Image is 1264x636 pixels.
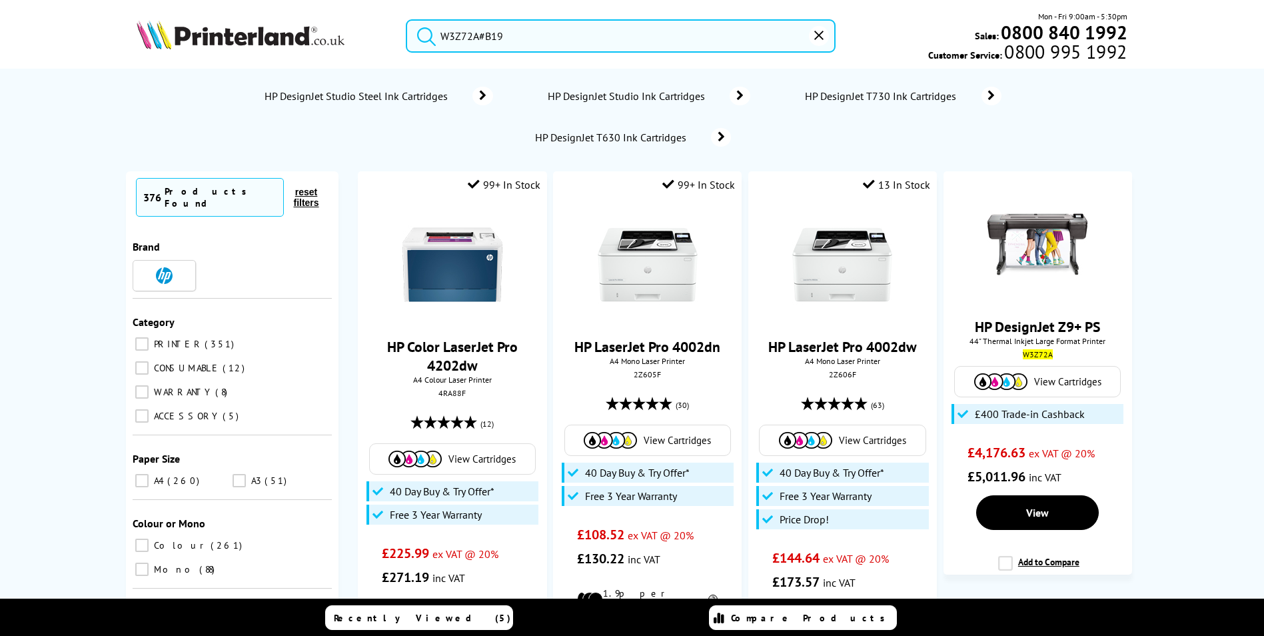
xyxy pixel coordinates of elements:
[364,375,540,385] span: A4 Colour Laser Printer
[768,337,917,356] a: HP LaserJet Pro 4002dw
[967,444,1025,461] span: £4,176.63
[577,526,624,543] span: £108.52
[1038,10,1127,23] span: Mon - Fri 9:00am - 5:30pm
[975,317,1100,336] a: HP DesignJet Z9+ PS
[755,356,930,366] span: A4 Mono Laser Printer
[974,373,1027,390] img: Cartridges
[468,178,540,191] div: 99+ In Stock
[135,474,149,487] input: A4 260
[205,338,237,350] span: 351
[1002,45,1127,58] span: 0800 995 1992
[863,178,930,191] div: 13 In Stock
[263,87,493,105] a: HP DesignJet Studio Steel Ink Cartridges
[585,466,690,479] span: 40 Day Buy & Try Offer*
[628,553,660,566] span: inc VAT
[644,434,711,447] span: View Cartridges
[871,393,884,418] span: (63)
[388,451,442,467] img: Cartridges
[598,215,698,315] img: HP-LaserJetPro-4002dn-Front-Small.jpg
[792,215,892,315] img: HP-LaserJetPro-4002dw-Front-Small.jpg
[137,20,344,49] img: Printerland Logo
[533,131,691,144] span: HP DesignJet T630 Ink Cartridges
[151,362,221,374] span: CONSUMABLE
[987,195,1087,295] img: HP-Z9-44in-Front-Facing-Small.jpg
[662,178,735,191] div: 99+ In Stock
[133,517,205,530] span: Colour or Mono
[780,489,872,503] span: Free 3 Year Warranty
[628,529,694,542] span: ex VAT @ 20%
[572,432,724,449] a: View Cartridges
[368,388,536,398] div: 4RA88F
[967,468,1025,485] span: £5,011.96
[758,369,927,379] div: 2Z606F
[577,587,718,611] li: 1.9p per mono page
[976,495,1099,530] a: View
[406,19,836,53] input: Search p
[165,185,277,209] div: Products Found
[151,475,166,487] span: A4
[211,539,245,551] span: 261
[839,434,906,447] span: View Cartridges
[156,267,173,284] img: HP
[390,508,482,521] span: Free 3 Year Warranty
[546,89,710,103] span: HP DesignJet Studio Ink Cartridges
[1029,471,1061,484] span: inc VAT
[772,573,820,591] span: £173.57
[390,485,494,498] span: 40 Day Buy & Try Offer*
[676,393,689,418] span: (30)
[382,545,429,562] span: £225.99
[560,356,735,366] span: A4 Mono Laser Printer
[325,605,513,630] a: Recently Viewed (5)
[533,128,731,147] a: HP DesignJet T630 Ink Cartridges
[577,550,624,567] span: £130.22
[975,407,1085,421] span: £400 Trade-in Cashback
[432,571,465,585] span: inc VAT
[133,315,175,329] span: Category
[546,87,750,105] a: HP DesignJet Studio Ink Cartridges
[961,373,1113,390] a: View Cartridges
[772,549,820,567] span: £144.64
[143,191,161,204] span: 376
[1029,447,1095,460] span: ex VAT @ 20%
[334,612,511,624] span: Recently Viewed (5)
[223,410,242,422] span: 5
[1001,20,1127,45] b: 0800 840 1992
[151,386,214,398] span: WARRANTY
[376,451,528,467] a: View Cartridges
[1034,375,1101,388] span: View Cartridges
[432,547,498,561] span: ex VAT @ 20%
[151,410,221,422] span: ACCESSORY
[135,337,149,351] input: PRINTER 351
[585,489,677,503] span: Free 3 Year Warranty
[135,385,149,399] input: WARRANTY 8
[709,605,897,630] a: Compare Products
[1026,506,1049,519] span: View
[823,576,856,589] span: inc VAT
[223,362,248,374] span: 12
[382,569,429,586] span: £271.19
[133,452,180,465] span: Paper Size
[199,563,218,575] span: 88
[779,432,832,449] img: Cartridges
[998,556,1079,581] label: Add to Compare
[780,513,829,526] span: Price Drop!
[265,475,290,487] span: 51
[928,45,1127,61] span: Customer Service:
[248,475,263,487] span: A3
[950,336,1125,346] span: 44" Thermal Inkjet Large Format Printer
[766,432,918,449] a: View Cartridges
[975,29,999,42] span: Sales:
[804,89,961,103] span: HP DesignJet T730 Ink Cartridges
[135,563,149,576] input: Mono 88
[584,432,637,449] img: Cartridges
[402,215,502,315] img: HP-4202DN-Front-Main-Small.jpg
[1023,349,1053,359] mark: W3Z72A
[263,89,452,103] span: HP DesignJet Studio Steel Ink Cartridges
[448,453,516,465] span: View Cartridges
[999,26,1127,39] a: 0800 840 1992
[804,87,1001,105] a: HP DesignJet T730 Ink Cartridges
[135,409,149,423] input: ACCESSORY 5
[780,466,884,479] span: 40 Day Buy & Try Offer*
[233,474,246,487] input: A3 51
[563,369,732,379] div: 2Z605F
